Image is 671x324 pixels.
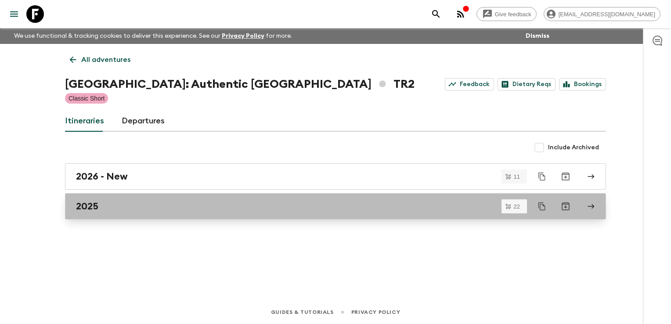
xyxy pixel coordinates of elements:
[5,5,23,23] button: menu
[11,28,296,44] p: We use functional & tracking cookies to deliver this experience. See our for more.
[222,33,264,39] a: Privacy Policy
[271,307,334,317] a: Guides & Tutorials
[351,307,400,317] a: Privacy Policy
[498,78,556,90] a: Dietary Reqs
[65,163,606,190] a: 2026 - New
[65,76,415,93] h1: [GEOGRAPHIC_DATA]: Authentic [GEOGRAPHIC_DATA] TR2
[445,78,494,90] a: Feedback
[427,5,445,23] button: search adventures
[65,51,135,68] a: All adventures
[76,201,98,212] h2: 2025
[544,7,660,21] div: [EMAIL_ADDRESS][DOMAIN_NAME]
[81,54,130,65] p: All adventures
[554,11,660,18] span: [EMAIL_ADDRESS][DOMAIN_NAME]
[548,143,599,152] span: Include Archived
[557,168,574,185] button: Archive
[509,174,525,180] span: 11
[534,169,550,184] button: Duplicate
[559,78,606,90] a: Bookings
[69,94,105,103] p: Classic Short
[490,11,536,18] span: Give feedback
[523,30,552,42] button: Dismiss
[122,111,165,132] a: Departures
[65,111,104,132] a: Itineraries
[476,7,537,21] a: Give feedback
[76,171,128,182] h2: 2026 - New
[65,193,606,220] a: 2025
[557,198,574,215] button: Archive
[509,204,525,209] span: 22
[534,198,550,214] button: Duplicate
